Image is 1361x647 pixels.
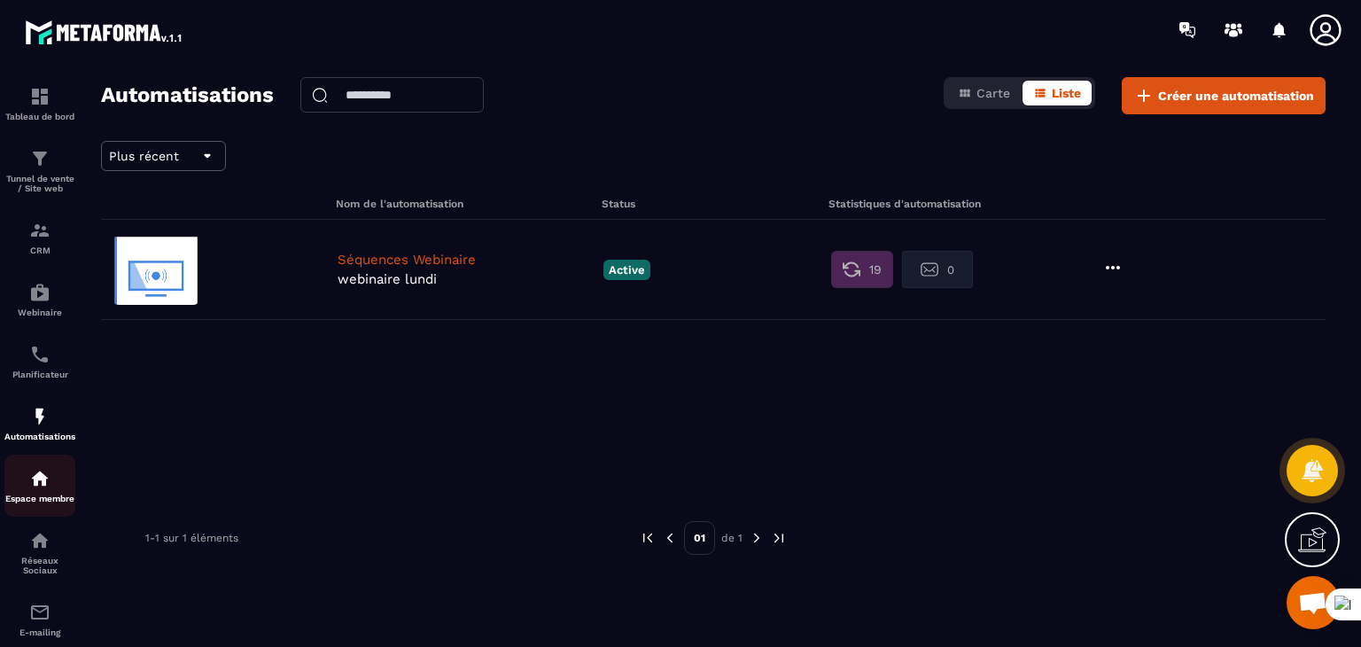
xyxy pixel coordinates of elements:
p: de 1 [721,531,743,545]
p: Espace membre [4,494,75,503]
a: formationformationTunnel de vente / Site web [4,135,75,207]
a: formationformationTableau de bord [4,73,75,135]
a: automationsautomationsWebinaire [4,269,75,331]
span: Créer une automatisation [1158,87,1314,105]
h6: Statistiques d'automatisation [828,198,1051,210]
img: second stat [921,261,938,278]
button: Créer une automatisation [1122,77,1326,114]
a: formationformationCRM [4,207,75,269]
span: Liste [1052,86,1081,100]
img: social-network [29,530,51,551]
img: formation [29,86,51,107]
img: first stat [843,261,860,278]
img: next [771,530,787,546]
img: prev [662,530,678,546]
a: social-networksocial-networkRéseaux Sociaux [4,517,75,589]
img: next [749,530,765,546]
h6: Status [602,198,824,210]
img: formation [29,220,51,241]
img: automations [29,468,51,489]
a: automationsautomationsEspace membre [4,455,75,517]
img: email [29,602,51,623]
img: prev [640,530,656,546]
p: webinaire lundi [338,271,595,287]
span: Carte [976,86,1010,100]
h6: Nom de l'automatisation [336,198,597,210]
p: E-mailing [4,628,75,637]
p: Tunnel de vente / Site web [4,174,75,193]
a: Ouvrir le chat [1287,576,1340,629]
img: formation [29,148,51,169]
p: Active [603,260,650,280]
a: schedulerschedulerPlanificateur [4,331,75,393]
p: Séquences Webinaire [338,252,595,268]
p: Tableau de bord [4,112,75,121]
p: 01 [684,521,715,555]
p: Réseaux Sociaux [4,556,75,575]
button: 19 [831,251,893,288]
p: CRM [4,246,75,255]
img: logo [25,16,184,48]
p: 1-1 sur 1 éléments [145,532,238,544]
span: 19 [869,261,882,278]
img: automations [29,406,51,427]
p: Webinaire [4,308,75,317]
img: automations [29,282,51,303]
button: Carte [947,81,1021,105]
h2: Automatisations [101,77,274,114]
p: Planificateur [4,370,75,379]
button: Liste [1023,81,1092,105]
span: 0 [947,263,954,277]
p: Automatisations [4,432,75,441]
img: automation-background [112,234,200,305]
img: scheduler [29,344,51,365]
span: Plus récent [109,149,179,163]
button: 0 [902,251,973,288]
a: automationsautomationsAutomatisations [4,393,75,455]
